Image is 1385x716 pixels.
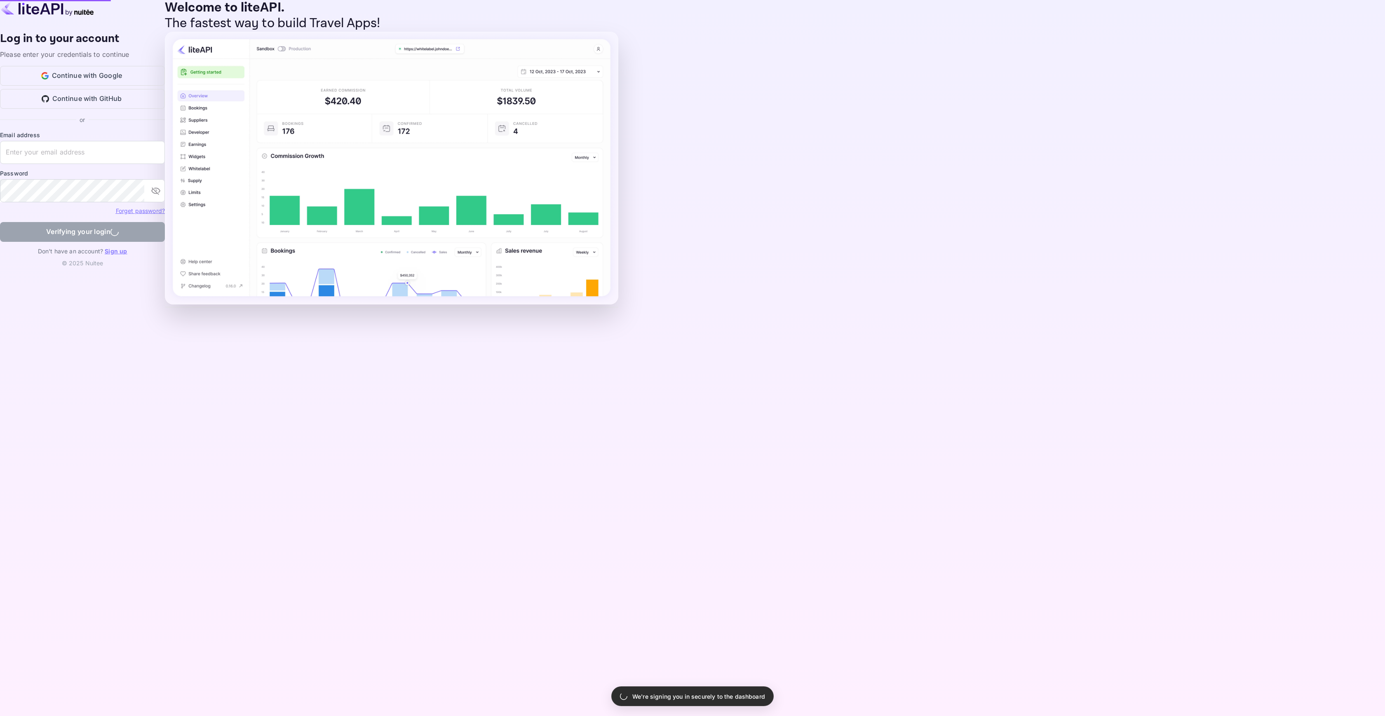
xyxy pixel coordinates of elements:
[116,207,165,214] a: Forget password?
[165,16,618,31] p: The fastest way to build Travel Apps!
[148,183,164,199] button: toggle password visibility
[80,115,85,124] p: or
[116,206,165,215] a: Forget password?
[105,248,127,255] a: Sign up
[632,692,765,701] p: We're signing you in securely to the dashboard
[165,32,618,304] img: liteAPI Dashboard Preview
